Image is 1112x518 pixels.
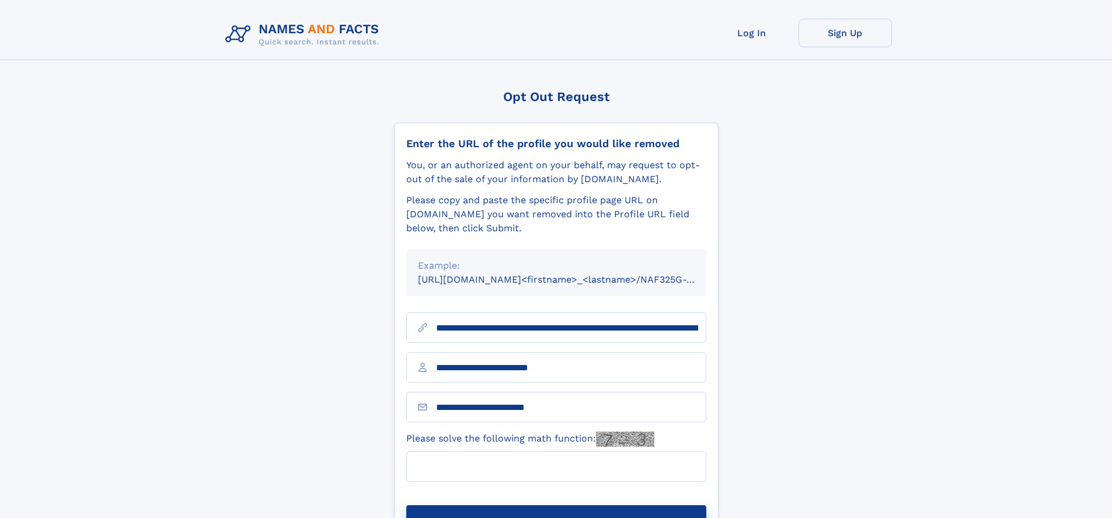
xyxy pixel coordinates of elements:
small: [URL][DOMAIN_NAME]<firstname>_<lastname>/NAF325G-xxxxxxxx [418,274,728,285]
a: Sign Up [799,19,892,47]
div: Opt Out Request [394,89,719,104]
div: Please copy and paste the specific profile page URL on [DOMAIN_NAME] you want removed into the Pr... [406,193,706,235]
a: Log In [705,19,799,47]
img: Logo Names and Facts [221,19,389,50]
label: Please solve the following math function: [406,432,654,447]
div: Example: [418,259,695,273]
div: You, or an authorized agent on your behalf, may request to opt-out of the sale of your informatio... [406,158,706,186]
div: Enter the URL of the profile you would like removed [406,137,706,150]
